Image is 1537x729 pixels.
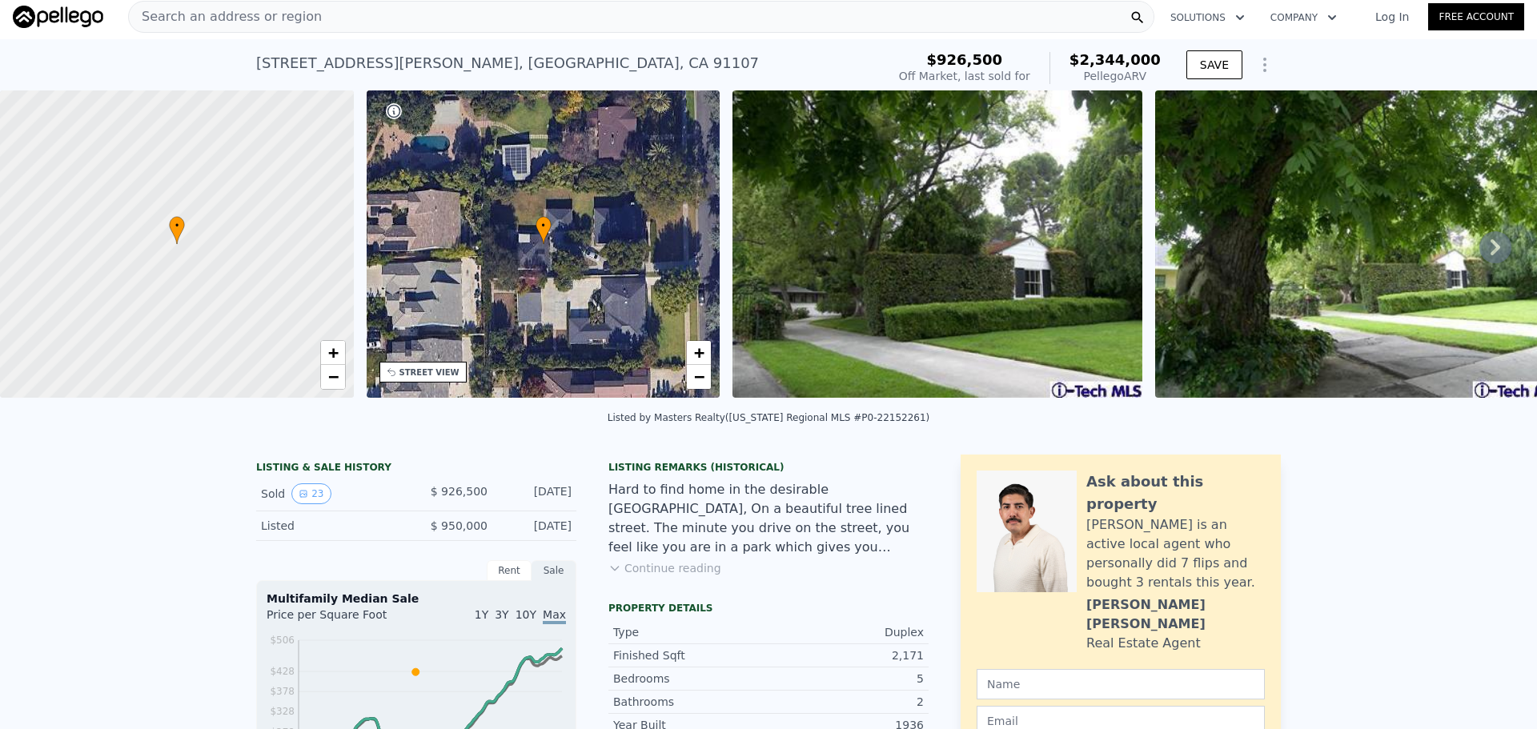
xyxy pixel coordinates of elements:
div: Off Market, last sold for [899,68,1030,84]
span: 3Y [495,608,508,621]
tspan: $428 [270,666,295,677]
div: 2,171 [768,647,924,663]
div: Sold [261,483,403,504]
div: • [169,216,185,244]
a: Free Account [1428,3,1524,30]
div: Finished Sqft [613,647,768,663]
div: STREET VIEW [399,367,459,379]
button: Company [1258,3,1350,32]
span: Max [543,608,566,624]
span: + [694,342,704,362]
div: Ask about this property [1086,471,1265,515]
div: Hard to find home in the desirable [GEOGRAPHIC_DATA], On a beautiful tree lined street. The minut... [608,480,929,557]
span: • [169,218,185,233]
div: Listing Remarks (Historical) [608,461,929,474]
span: + [327,342,338,362]
div: Bedrooms [613,671,768,687]
a: Zoom in [321,341,345,365]
img: Pellego [13,6,103,28]
div: Property details [608,602,929,615]
div: Sale [532,560,576,581]
button: SAVE [1186,50,1242,79]
div: [STREET_ADDRESS][PERSON_NAME] , [GEOGRAPHIC_DATA] , CA 91107 [256,52,759,74]
a: Log In [1356,9,1428,25]
div: [PERSON_NAME] is an active local agent who personally did 7 flips and bought 3 rentals this year. [1086,515,1265,592]
button: Continue reading [608,560,721,576]
tspan: $328 [270,706,295,717]
div: Duplex [768,624,924,640]
input: Name [977,669,1265,699]
span: $ 926,500 [431,485,488,498]
div: LISTING & SALE HISTORY [256,461,576,477]
span: 1Y [475,608,488,621]
div: 2 [768,694,924,710]
div: Price per Square Foot [267,607,416,632]
div: Multifamily Median Sale [267,591,566,607]
span: Search an address or region [129,7,322,26]
span: − [327,367,338,387]
span: − [694,367,704,387]
div: • [536,216,552,244]
div: Pellego ARV [1069,68,1161,84]
div: Type [613,624,768,640]
span: $926,500 [927,51,1003,68]
span: • [536,218,552,233]
tspan: $378 [270,686,295,697]
button: View historical data [291,483,331,504]
div: Real Estate Agent [1086,634,1201,653]
span: 10Y [516,608,536,621]
a: Zoom out [321,365,345,389]
img: Sale: 30212571 Parcel: 49677745 [732,90,1142,398]
div: [PERSON_NAME] [PERSON_NAME] [1086,595,1265,634]
span: $2,344,000 [1069,51,1161,68]
div: [DATE] [500,483,572,504]
div: Rent [487,560,532,581]
div: Listed by Masters Realty ([US_STATE] Regional MLS #P0-22152261) [608,412,930,423]
span: $ 950,000 [431,519,488,532]
button: Solutions [1158,3,1258,32]
tspan: $506 [270,635,295,646]
div: [DATE] [500,518,572,534]
button: Show Options [1249,49,1281,81]
div: 5 [768,671,924,687]
a: Zoom out [687,365,711,389]
a: Zoom in [687,341,711,365]
div: Listed [261,518,403,534]
div: Bathrooms [613,694,768,710]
